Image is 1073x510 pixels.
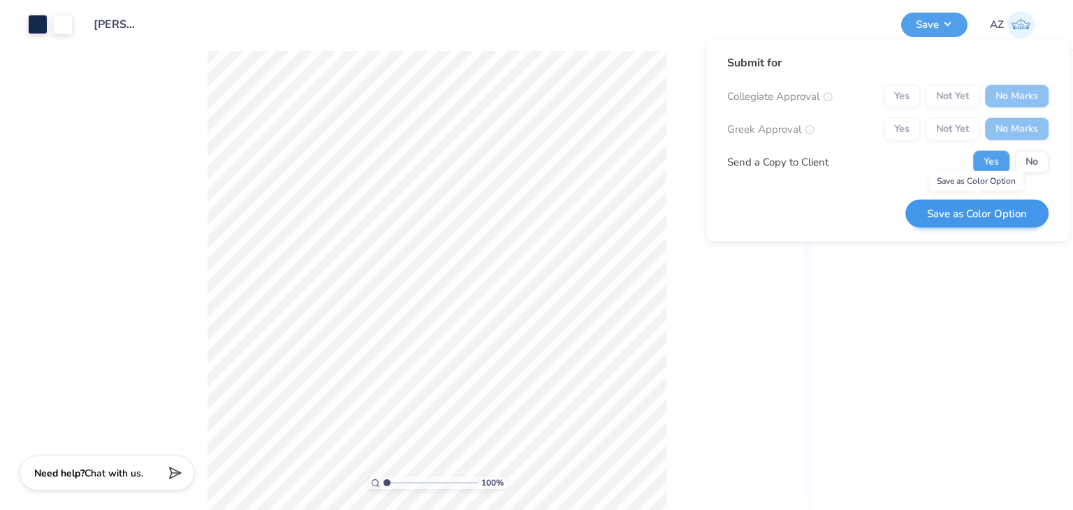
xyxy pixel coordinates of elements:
div: Send a Copy to Client [727,154,829,170]
span: AZ [990,17,1004,33]
a: AZ [990,11,1035,38]
span: Chat with us. [85,467,143,480]
button: Save [901,13,968,37]
div: Submit for [727,54,1049,71]
span: 100 % [481,476,504,489]
button: No [1015,151,1049,173]
input: Untitled Design [83,10,152,38]
button: Save as Color Option [905,199,1049,228]
div: Save as Color Option [929,171,1023,191]
button: Yes [973,151,1009,173]
strong: Need help? [34,467,85,480]
img: Addie Zoellner [1007,11,1035,38]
